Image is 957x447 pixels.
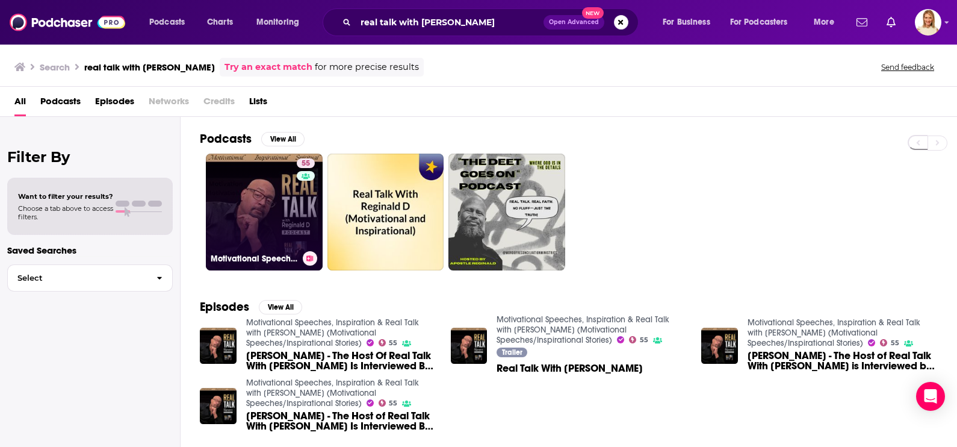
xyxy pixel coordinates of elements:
input: Search podcasts, credits, & more... [356,13,544,32]
button: Open AdvancedNew [544,15,604,30]
a: 55 [629,336,648,343]
a: Show notifications dropdown [852,12,872,33]
span: Want to filter your results? [18,192,113,201]
a: All [14,92,26,116]
a: EpisodesView All [200,299,302,314]
img: User Profile [915,9,941,36]
a: 55 [379,399,398,407]
a: Reginald D - The Host Of Real Talk With Reginald D Is Interviewed By Letha's Real Talk: Motivatio... [246,351,436,371]
button: open menu [654,13,725,32]
span: Select [8,274,147,282]
span: For Podcasters [730,14,788,31]
button: open menu [805,13,849,32]
span: [PERSON_NAME] - The Host of Real Talk With [PERSON_NAME] Is Interviewed By [PERSON_NAME], Host of... [246,411,436,431]
span: Networks [149,92,189,116]
button: open menu [722,13,805,32]
button: View All [261,132,305,146]
span: Charts [207,14,233,31]
button: open menu [248,13,315,32]
img: Real Talk With Reginald D Trailer [451,328,488,364]
span: More [814,14,834,31]
h2: Filter By [7,148,173,166]
span: [PERSON_NAME] - The Host of Real Talk With [PERSON_NAME] is Interviewed by REP Podcast Host, [PER... [748,351,938,371]
span: Choose a tab above to access filters. [18,204,113,221]
button: open menu [141,13,200,32]
img: Reginald D - The Host of Real Talk With Reginald D Is Interviewed By Aaron, Host of Beyond 6 Figu... [200,388,237,425]
a: Reginald D - The Host of Real Talk With Reginald D Is Interviewed By Aaron, Host of Beyond 6 Figu... [246,411,436,431]
h3: real talk with [PERSON_NAME] [84,61,215,73]
a: Lists [249,92,267,116]
a: PodcastsView All [200,131,305,146]
h3: Search [40,61,70,73]
span: Podcasts [149,14,185,31]
span: 55 [302,158,310,170]
img: Reginald D - The Host of Real Talk With Reginald D is Interviewed by REP Podcast Host, Morris Jac... [701,328,738,364]
span: Real Talk With [PERSON_NAME] [497,363,643,374]
span: [PERSON_NAME] - The Host Of Real Talk With [PERSON_NAME] Is Interviewed By [PERSON_NAME]'s Real T... [246,351,436,371]
a: Try an exact match [225,60,312,74]
a: Real Talk With Reginald D Trailer [497,363,643,374]
p: Saved Searches [7,245,173,256]
span: Credits [203,92,235,116]
a: 55Motivational Speeches, Inspiration & Real Talk with [PERSON_NAME] (Motivational Speeches/Inspir... [206,154,323,270]
img: Podchaser - Follow, Share and Rate Podcasts [10,11,125,34]
h2: Episodes [200,299,249,314]
button: Send feedback [878,62,938,72]
a: Podcasts [40,92,81,116]
h2: Podcasts [200,131,252,146]
a: Charts [199,13,240,32]
span: for more precise results [315,60,419,74]
span: New [582,7,604,19]
a: Reginald D - The Host of Real Talk With Reginald D is Interviewed by REP Podcast Host, Morris Jac... [748,351,938,371]
a: Motivational Speeches, Inspiration & Real Talk with Reginald D (Motivational Speeches/Inspiration... [246,378,419,408]
span: 55 [389,340,397,346]
img: Reginald D - The Host Of Real Talk With Reginald D Is Interviewed By Letha's Real Talk: Motivatio... [200,328,237,364]
button: Select [7,264,173,292]
a: 55 [297,158,315,168]
span: 55 [891,340,899,346]
div: Open Intercom Messenger [916,382,945,411]
a: Episodes [95,92,134,116]
div: Search podcasts, credits, & more... [334,8,650,36]
span: Open Advanced [549,19,599,25]
a: Motivational Speeches, Inspiration & Real Talk with Reginald D (Motivational Speeches/Inspiration... [748,317,920,348]
span: 55 [640,337,648,343]
a: 55 [880,339,899,346]
span: Monitoring [256,14,299,31]
button: View All [259,300,302,314]
a: 55 [379,339,398,346]
a: Motivational Speeches, Inspiration & Real Talk with Reginald D (Motivational Speeches/Inspiration... [246,317,419,348]
span: 55 [389,401,397,406]
span: Trailer [502,349,522,356]
a: Motivational Speeches, Inspiration & Real Talk with Reginald D (Motivational Speeches/Inspiration... [497,314,669,345]
span: For Business [663,14,710,31]
h3: Motivational Speeches, Inspiration & Real Talk with [PERSON_NAME] (Motivational Speeches/Inspirat... [211,254,298,264]
span: Logged in as leannebush [915,9,941,36]
button: Show profile menu [915,9,941,36]
a: Show notifications dropdown [882,12,900,33]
